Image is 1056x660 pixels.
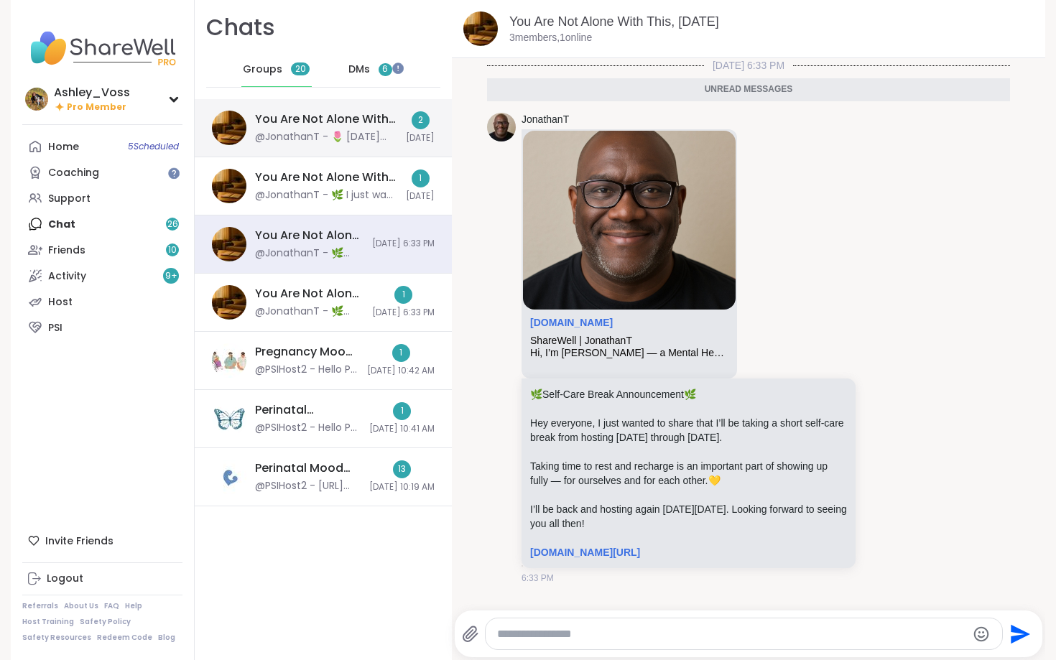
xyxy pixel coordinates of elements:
[48,295,73,310] div: Host
[22,617,74,627] a: Host Training
[530,416,847,445] p: Hey everyone, I just wanted to share that I’ll be taking a short self-care break from hosting [DA...
[64,601,98,611] a: About Us
[165,270,177,282] span: 9 +
[487,113,516,141] img: https://sharewell-space-live.sfo3.digitaloceanspaces.com/user-generated/0e2c5150-e31e-4b6a-957d-4...
[255,111,397,127] div: You Are Not Alone With This, [DATE]
[67,101,126,113] span: Pro Member
[168,167,180,179] iframe: Spotlight
[255,246,363,261] div: @JonathanT - 🌿 Self-Care Break Announcement 🌿 Hey everyone, I just wanted to share that I’ll be t...
[255,479,361,493] div: @PSIHost2 - [URL][DOMAIN_NAME]
[158,633,175,643] a: Blog
[530,317,613,328] a: Attachment
[54,85,130,101] div: Ashley_Voss
[22,134,182,159] a: Home5Scheduled
[348,62,370,77] span: DMs
[509,31,592,45] p: 3 members, 1 online
[22,601,58,611] a: Referrals
[530,347,728,359] div: Hi, I’m [PERSON_NAME] — a Mental Health Peer Specialist-Intern walking my own recovery journey, i...
[1003,618,1035,650] button: Send
[255,188,397,203] div: @JonathanT - 🌿 I just want to remind everyone — if things ever feel too heavy outside of group, y...
[530,547,640,558] a: [DOMAIN_NAME][URL]
[255,228,363,243] div: You Are Not Alone With This, [DATE]
[522,572,554,585] span: 6:33 PM
[255,169,397,185] div: You Are Not Alone With This, [DATE]
[704,58,793,73] span: [DATE] 6:33 PM
[212,460,246,494] img: Perinatal Mood Support for Moms, Oct 06
[80,617,131,627] a: Safety Policy
[393,460,411,478] div: 13
[684,389,696,400] span: 🌿
[22,528,182,554] div: Invite Friends
[48,166,99,180] div: Coaching
[412,111,430,129] div: 2
[206,11,275,44] h1: Chats
[48,243,85,258] div: Friends
[243,62,282,77] span: Groups
[212,285,246,320] img: You Are Not Alone With This, Oct 08
[369,481,435,493] span: [DATE] 10:19 AM
[463,11,498,46] img: You Are Not Alone With This, Oct 09
[406,190,435,203] span: [DATE]
[212,169,246,203] img: You Are Not Alone With This, Oct 10
[412,169,430,187] div: 1
[22,263,182,289] a: Activity9+
[47,572,83,586] div: Logout
[22,566,182,592] a: Logout
[22,633,91,643] a: Safety Resources
[372,238,435,250] span: [DATE] 6:33 PM
[22,159,182,185] a: Coaching
[48,140,79,154] div: Home
[392,62,404,74] iframe: Spotlight
[382,63,388,75] span: 6
[212,401,246,436] img: Perinatal Psychosis Support for Survivors, Oct 06
[255,363,358,377] div: @PSIHost2 - Hello PSI group members! A friendly reminder: We will allow up to 16 group members to...
[48,321,62,335] div: PSI
[22,23,182,73] img: ShareWell Nav Logo
[367,365,435,377] span: [DATE] 10:42 AM
[255,421,361,435] div: @PSIHost2 - Hello PSI group members! A friendly reminder: We will allow up to 16 group members to...
[255,305,363,319] div: @JonathanT - 🌿 Self-Care Break Announcement 🌿 Hey everyone, I just wanted to share that I’ll be t...
[255,402,361,418] div: Perinatal [MEDICAL_DATA] Support for Survivors, [DATE]
[708,475,721,486] span: 💛
[212,111,246,145] img: You Are Not Alone With This, Oct 07
[255,344,358,360] div: Pregnancy Mood Support, [DATE]
[973,626,990,643] button: Emoji picker
[48,192,91,206] div: Support
[393,402,411,420] div: 1
[487,78,1010,101] div: Unread messages
[125,601,142,611] a: Help
[212,227,246,261] img: You Are Not Alone With This, Oct 09
[406,132,435,144] span: [DATE]
[22,237,182,263] a: Friends10
[212,343,246,378] img: Pregnancy Mood Support, Oct 07
[104,601,119,611] a: FAQ
[509,14,719,29] a: You Are Not Alone With This, [DATE]
[523,131,736,310] img: ShareWell | JonathanT
[255,130,397,144] div: @JonathanT - 🌷 [DATE] Topic 🌷 What’s a way you’ve learned to be kinder to yourself? Self-kindness...
[168,244,177,256] span: 10
[394,286,412,304] div: 1
[392,344,410,362] div: 1
[25,88,48,111] img: Ashley_Voss
[522,113,569,127] a: JonathanT
[22,289,182,315] a: Host
[255,460,361,476] div: Perinatal Mood Support for Moms, [DATE]
[497,627,966,641] textarea: Type your message
[530,389,542,400] span: 🌿
[530,387,847,401] p: Self-Care Break Announcement
[369,423,435,435] span: [DATE] 10:41 AM
[255,286,363,302] div: You Are Not Alone With This, [DATE]
[530,502,847,531] p: I’ll be back and hosting again [DATE][DATE]. Looking forward to seeing you all then!
[372,307,435,319] span: [DATE] 6:33 PM
[22,315,182,340] a: PSI
[97,633,152,643] a: Redeem Code
[48,269,86,284] div: Activity
[295,63,306,75] span: 20
[128,141,179,152] span: 5 Scheduled
[530,459,847,488] p: Taking time to rest and recharge is an important part of showing up fully — for ourselves and for...
[22,185,182,211] a: Support
[530,335,728,347] div: ShareWell | JonathanT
